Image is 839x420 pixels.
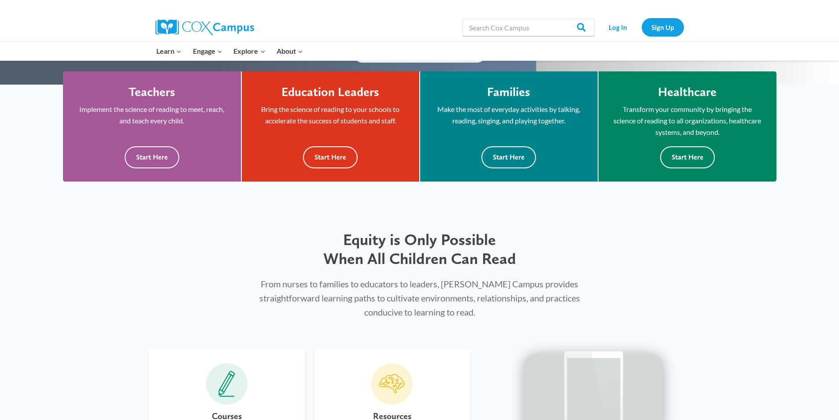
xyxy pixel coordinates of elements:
[658,85,717,100] h4: Healthcare
[462,19,595,36] input: Search Cox Campus
[129,85,175,100] h4: Teachers
[151,42,188,60] button: Child menu of Learn
[249,277,590,319] p: From nurses to families to educators to leaders, [PERSON_NAME] Campus provides straightforward le...
[271,42,309,60] button: Child menu of About
[242,71,419,182] a: Education Leaders Bring the science of reading to your schools to accelerate the success of stude...
[660,146,715,168] button: Start Here
[599,18,684,36] nav: Secondary Navigation
[228,42,271,60] button: Child menu of Explore
[281,85,379,100] h4: Education Leaders
[599,18,637,36] a: Log In
[323,230,516,268] span: Equity is Only Possible When All Children Can Read
[303,146,358,168] button: Start Here
[433,104,584,126] p: Make the most of everyday activities by talking, reading, singing, and playing together.
[599,71,776,182] a: Healthcare Transform your community by bringing the science of reading to all organizations, heal...
[151,42,309,60] nav: Primary Navigation
[155,19,254,35] img: Cox Campus
[642,18,684,36] a: Sign Up
[481,146,536,168] button: Start Here
[612,104,763,138] p: Transform your community by bringing the science of reading to all organizations, healthcare syst...
[76,104,228,126] p: Implement the science of reading to meet, reach, and teach every child.
[255,104,406,126] p: Bring the science of reading to your schools to accelerate the success of students and staff.
[63,71,241,182] a: Teachers Implement the science of reading to meet, reach, and teach every child. Start Here
[125,146,179,168] button: Start Here
[487,85,530,100] h4: Families
[420,71,598,182] a: Families Make the most of everyday activities by talking, reading, singing, and playing together....
[187,42,228,60] button: Child menu of Engage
